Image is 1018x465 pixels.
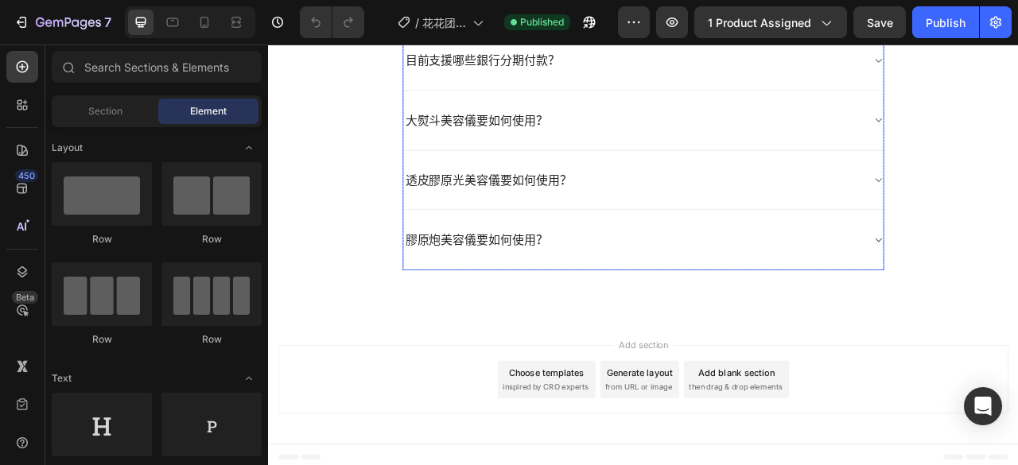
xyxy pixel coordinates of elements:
[236,135,262,161] span: Toggle open
[535,428,654,443] span: then drag & drop elements
[298,428,407,443] span: inspired by CRO experts
[15,169,38,182] div: 450
[161,332,262,347] div: Row
[926,14,966,31] div: Publish
[236,366,262,391] span: Toggle open
[964,387,1002,425] div: Open Intercom Messenger
[12,291,38,304] div: Beta
[520,15,564,29] span: Published
[52,51,262,83] input: Search Sections & Elements
[708,14,811,31] span: 1 product assigned
[190,104,227,118] span: Element
[853,6,906,38] button: Save
[429,428,514,443] span: from URL or image
[52,232,152,246] div: Row
[52,371,72,386] span: Text
[88,104,122,118] span: Section
[300,6,364,38] div: Undo/Redo
[431,409,515,425] div: Generate layout
[867,16,893,29] span: Save
[104,13,111,32] p: 7
[306,409,402,425] div: Choose templates
[547,409,644,425] div: Add blank section
[52,332,152,347] div: Row
[6,6,119,38] button: 7
[694,6,847,38] button: 1 product assigned
[415,14,419,31] span: /
[422,14,466,31] span: 花花团购页面
[912,6,979,38] button: Publish
[52,141,83,155] span: Layout
[268,45,1018,465] iframe: Design area
[161,232,262,246] div: Row
[440,374,515,390] span: Add section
